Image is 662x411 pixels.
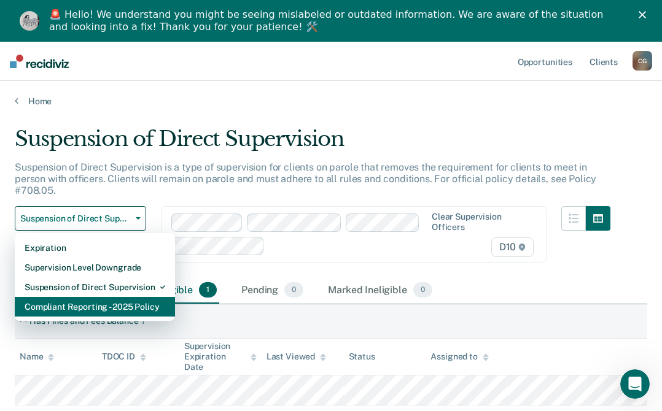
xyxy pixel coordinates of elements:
img: Profile image for Kim [20,11,39,31]
div: TDOC ID [102,351,146,362]
p: Suspension of Direct Supervision is a type of supervision for clients on parole that removes the ... [15,161,596,196]
div: Supervision Level Downgrade [25,258,165,277]
div: Assigned to [430,351,488,362]
div: Pending0 [239,277,306,304]
div: Has Fines and Fees Balance1 [15,311,149,331]
a: Opportunities [515,42,575,81]
a: Clients [587,42,620,81]
div: Name [20,351,54,362]
div: Suspension of Direct Supervision [15,126,610,161]
a: Home [15,96,647,107]
span: Suspension of Direct Supervision [20,213,131,224]
div: Compliant Reporting - 2025 Policy [25,297,165,317]
div: Supervision Expiration Date [184,341,257,372]
span: 1 [199,282,217,298]
iframe: Intercom live chat [620,369,650,399]
div: Status [349,351,375,362]
button: CG [633,51,652,71]
div: Suspension of Direct Supervision [25,277,165,297]
div: Clear supervision officers [432,212,531,232]
div: Close [639,11,651,18]
div: C G [633,51,652,71]
img: Recidiviz [10,55,69,68]
div: Last Viewed [267,351,326,362]
span: D10 [491,237,534,257]
span: 0 [413,282,432,298]
button: Suspension of Direct Supervision [15,206,146,231]
div: Expiration [25,238,165,258]
div: 🚨 Hello! We understand you might be seeing mislabeled or outdated information. We are aware of th... [49,9,623,33]
div: Marked Ineligible0 [325,277,435,304]
span: 0 [284,282,303,298]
